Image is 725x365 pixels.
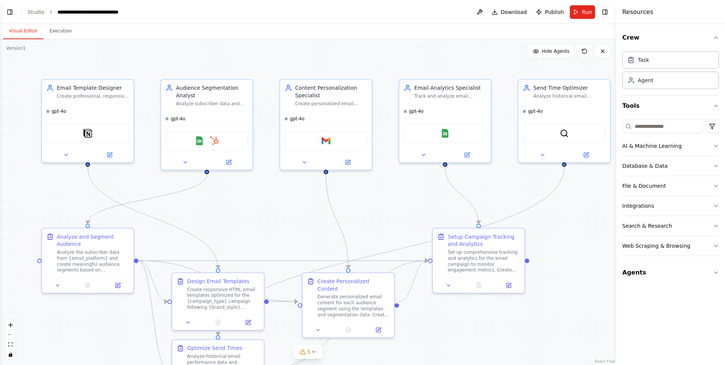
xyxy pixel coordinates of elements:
[171,116,185,122] span: gpt-4o
[414,93,486,99] div: Track and analyze email campaign performance metrics including open rates, click-through rates, c...
[622,136,719,156] button: AI & Machine Learning
[187,287,259,310] div: Create responsive HTML email templates optimized for the {campaign_type} campaign following {bran...
[6,320,15,330] button: zoom in
[3,23,43,39] button: Visual Editor
[187,345,242,352] div: Optimize Send Times
[84,174,210,224] g: Edge from 5b1beaeb-6f9b-4f76-9fb4-d3d94933c0cf to d0ecfe35-4872-4cc1-8abc-a26d5793208f
[321,136,330,145] img: Gmail
[6,350,15,359] button: toggle interactivity
[441,129,450,138] img: Google Sheets
[208,158,250,167] button: Open in side panel
[295,84,367,99] div: Content Personalization Specialist
[52,109,66,115] span: gpt-4o
[638,56,649,64] div: Task
[489,5,530,19] button: Download
[441,167,482,224] g: Edge from 7e8502da-2edb-4ff3-9f98-a6bd911b59c5 to 1fe46799-3a67-4c4c-8118-88fb4fbd942c
[595,359,615,363] a: React Flow attribution
[528,109,543,115] span: gpt-4o
[533,5,567,19] button: Publish
[399,79,492,163] div: Email Analytics SpecialistTrack and analyze email campaign performance metrics including open rat...
[622,95,719,117] button: Tools
[202,318,234,327] button: No output available
[622,262,719,283] button: Agents
[622,162,668,170] div: Database & Data
[176,84,248,99] div: Audience Segmentation Analyst
[600,7,610,17] button: Hide right sidebar
[214,167,568,335] g: Edge from 90020b99-06cb-405f-9434-62d1d22637c4 to 6544993c-cd44-4e77-aa88-e3c8061d085e
[105,281,131,290] button: Open in side panel
[622,27,719,48] button: Crew
[195,136,204,145] img: Google Sheets
[622,176,719,196] button: File & Document
[565,150,607,159] button: Open in side panel
[448,249,520,273] div: Set up comprehensive tracking and analytics for the email campaign to monitor engagement metrics....
[138,257,167,305] g: Edge from d0ecfe35-4872-4cc1-8abc-a26d5793208f to 2e2ca639-e2e5-4029-bff2-851e4c3a8cfa
[295,101,367,107] div: Create personalized email content for each subscriber segment using dynamic content and personali...
[501,8,527,16] span: Download
[210,136,219,145] img: HubSpot
[638,77,653,84] div: Agent
[290,116,305,122] span: gpt-4o
[41,79,134,163] div: Email Template DesignerCreate professional, responsive email templates that are optimized for del...
[622,242,690,250] div: Web Scraping & Browsing
[432,228,525,293] div: Setup Campaign Tracking and AnalyticsSet up comprehensive tracking and analytics for the email ca...
[84,167,222,268] g: Edge from 957ef789-3bf5-4d7e-b3e0-f6d6b8d78bbe to 2e2ca639-e2e5-4029-bff2-851e4c3a8cfa
[622,156,719,176] button: Database & Data
[446,150,488,159] button: Open in side panel
[302,272,395,338] div: Create Personalized ContentGenerate personalized email content for each audience segment using th...
[138,257,428,264] g: Edge from d0ecfe35-4872-4cc1-8abc-a26d5793208f to 1fe46799-3a67-4c4c-8118-88fb4fbd942c
[327,158,369,167] button: Open in side panel
[622,117,719,262] div: Tools
[622,216,719,236] button: Search & Research
[496,281,521,290] button: Open in side panel
[366,325,391,334] button: Open in side panel
[560,129,569,138] img: SerperDevTool
[318,278,390,292] div: Create Personalized Content
[160,79,253,171] div: Audience Segmentation AnalystAnalyze subscriber data and behavior patterns to create meaningful a...
[294,345,323,359] button: 5
[518,79,611,163] div: Send Time OptimizerAnalyze historical email performance data and subscriber behavior patterns to ...
[622,182,666,190] div: File & Document
[88,150,130,159] button: Open in side panel
[322,174,352,268] g: Edge from 915bad98-abd2-4ba7-9c5e-582594500f7b to c5ccd642-90f8-4540-be0a-9a9b05a5707f
[622,202,654,210] div: Integrations
[533,93,605,99] div: Analyze historical email performance data and subscriber behavior patterns to determine optimal s...
[528,45,574,57] button: Hide Agents
[235,318,261,327] button: Open in side panel
[28,9,45,15] a: Studio
[268,298,298,305] g: Edge from 2e2ca639-e2e5-4029-bff2-851e4c3a8cfa to c5ccd642-90f8-4540-be0a-9a9b05a5707f
[57,233,129,248] div: Analyze and Segment Audience
[622,48,719,95] div: Crew
[57,249,129,273] div: Analyze the subscriber data from {email_platform} and create meaningful audience segments based o...
[414,84,486,92] div: Email Analytics Specialist
[622,8,653,17] h4: Resources
[622,142,682,150] div: AI & Machine Learning
[318,294,390,317] div: Generate personalized email content for each audience segment using the templates and segmentatio...
[57,93,129,99] div: Create professional, responsive email templates that are optimized for deliverability and engagem...
[28,8,142,16] nav: breadcrumb
[582,8,592,16] span: Run
[307,348,311,356] span: 5
[171,272,264,331] div: Design Email TemplatesCreate responsive HTML email templates optimized for the {campaign_type} ca...
[448,233,520,248] div: Setup Campaign Tracking and Analytics
[622,222,672,230] div: Search & Research
[41,228,134,293] div: Analyze and Segment AudienceAnalyze the subscriber data from {email_platform} and create meaningf...
[399,257,428,305] g: Edge from c5ccd642-90f8-4540-be0a-9a9b05a5707f to 1fe46799-3a67-4c4c-8118-88fb4fbd942c
[409,109,424,115] span: gpt-4o
[187,278,250,285] div: Design Email Templates
[83,129,93,138] img: Notion
[57,84,129,92] div: Email Template Designer
[176,101,248,107] div: Analyze subscriber data and behavior patterns to create meaningful audience segments for targeted...
[533,84,605,92] div: Send Time Optimizer
[6,330,15,340] button: zoom out
[545,8,564,16] span: Publish
[622,196,719,216] button: Integrations
[570,5,595,19] button: Run
[6,340,15,350] button: fit view
[333,325,364,334] button: No output available
[72,281,103,290] button: No output available
[6,320,15,359] div: React Flow controls
[43,23,78,39] button: Execution
[5,7,15,17] button: Show left sidebar
[622,236,719,256] button: Web Scraping & Browsing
